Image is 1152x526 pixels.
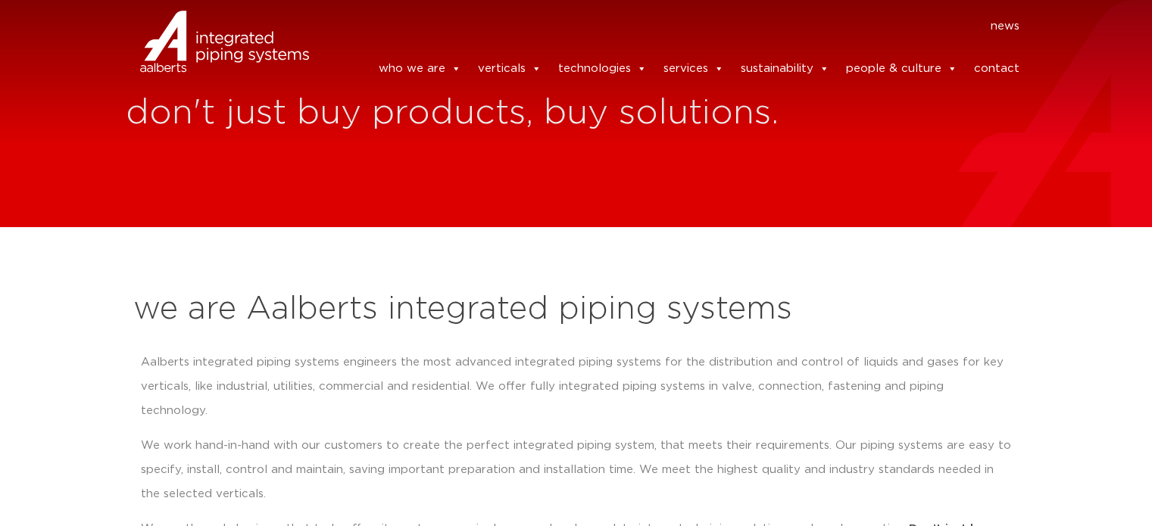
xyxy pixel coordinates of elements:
[141,434,1012,506] p: We work hand-in-hand with our customers to create the perfect integrated piping system, that meet...
[332,14,1019,39] nav: Menu
[141,350,1012,423] p: Aalberts integrated piping systems engineers the most advanced integrated piping systems for the ...
[990,14,1019,39] a: news
[973,54,1019,84] a: contact
[477,54,541,84] a: verticals
[740,54,829,84] a: sustainability
[378,54,460,84] a: who we are
[133,291,1019,328] h2: we are Aalberts integrated piping systems
[845,54,957,84] a: people & culture
[663,54,723,84] a: services
[557,54,646,84] a: technologies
